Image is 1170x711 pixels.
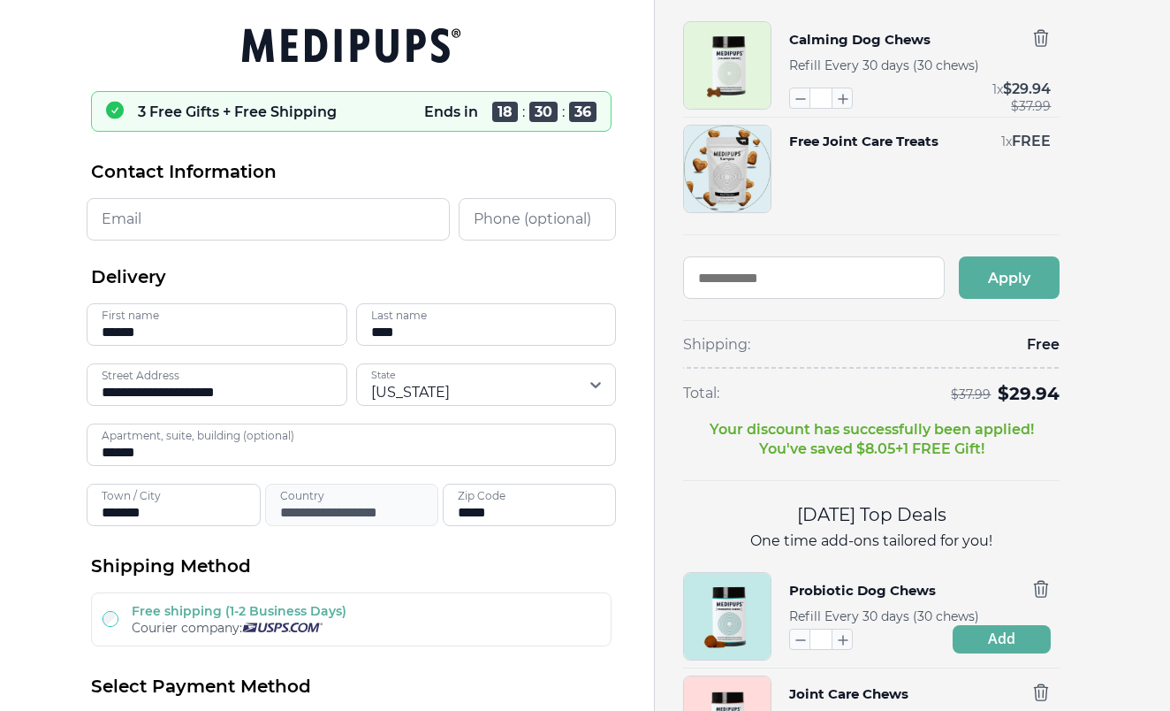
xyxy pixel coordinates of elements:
[789,608,979,624] span: Refill Every 30 days (30 chews)
[91,265,166,289] span: Delivery
[953,625,1051,654] button: Add
[789,132,938,151] button: Free Joint Care Treats
[683,335,750,355] span: Shipping:
[959,256,1060,299] button: Apply
[562,103,565,120] span: :
[91,160,277,184] span: Contact Information
[1011,99,1051,113] span: $ 37.99
[951,387,991,401] span: $ 37.99
[684,126,771,212] img: Free Joint Care Treats
[569,102,596,122] span: 36
[132,620,242,636] span: Courier company:
[242,623,323,632] img: Usps courier company
[789,683,908,706] button: Joint Care Chews
[789,579,936,602] button: Probiotic Dog Chews
[789,57,979,73] span: Refill Every 30 days (30 chews)
[91,554,612,578] h2: Shipping Method
[132,603,346,619] label: Free shipping (1-2 Business Days)
[684,22,771,109] img: Calming Dog Chews
[998,383,1060,404] span: $ 29.94
[492,102,518,122] span: 18
[992,81,1003,97] span: 1 x
[522,103,525,120] span: :
[683,531,1060,551] p: One time add-ons tailored for you!
[1012,133,1051,149] span: FREE
[683,384,719,403] span: Total:
[424,103,478,120] p: Ends in
[789,28,931,51] button: Calming Dog Chews
[1003,80,1051,97] span: $ 29.94
[529,102,558,122] span: 30
[138,103,337,120] p: 3 Free Gifts + Free Shipping
[1001,134,1012,149] span: 1 x
[710,420,1034,459] p: Your discount has successfully been applied! You've saved $ 8.05 + 1 FREE Gift!
[371,383,450,402] div: [US_STATE]
[683,502,1060,528] h2: [DATE] Top Deals
[91,675,612,699] h2: Select Payment Method
[1027,335,1060,355] span: Free
[684,573,771,660] img: Probiotic Dog Chews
